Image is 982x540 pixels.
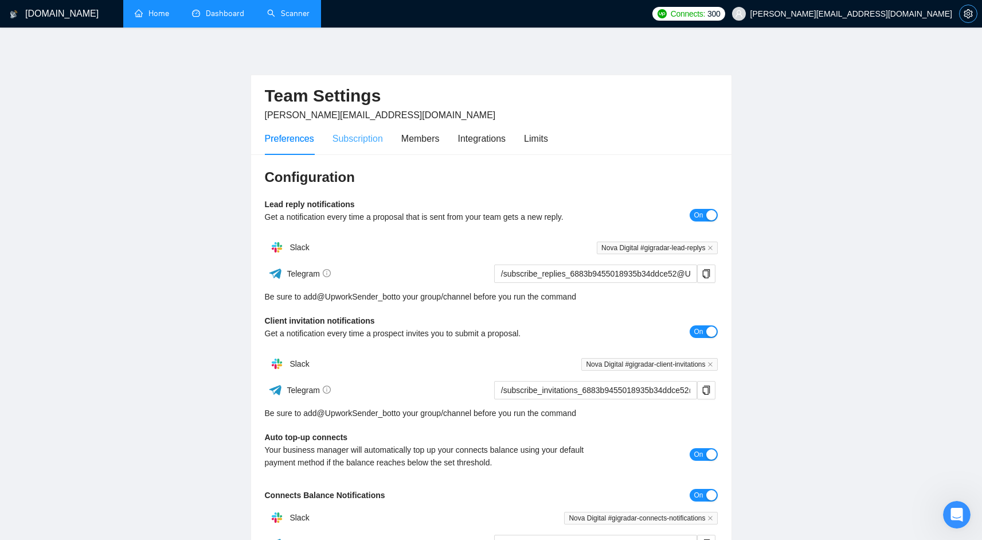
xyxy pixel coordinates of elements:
[13,252,36,275] img: Profile image for Mariia
[694,209,703,222] span: On
[287,386,331,395] span: Telegram
[63,302,167,325] button: Ask a question
[13,40,36,63] img: Profile image for Mariia
[41,94,64,106] div: Nazar
[401,131,440,146] div: Members
[68,52,100,64] div: • [DATE]
[265,444,605,469] div: Your business manager will automatically top up your connects balance using your default payment ...
[323,386,331,394] span: info-circle
[41,306,65,318] div: Mariia
[289,359,309,368] span: Slack
[265,407,718,419] div: Be sure to add to your group/channel before you run the command
[13,83,36,106] img: Profile image for Nazar
[41,137,65,149] div: Mariia
[317,407,394,419] a: @UpworkSender_bot
[671,7,705,20] span: Connects:
[289,513,309,522] span: Slack
[458,131,506,146] div: Integrations
[268,383,283,397] img: ww3wtPAAAAAElFTkSuQmCC
[41,264,65,276] div: Mariia
[41,179,65,191] div: Mariia
[323,269,331,277] span: info-circle
[694,448,703,461] span: On
[960,9,977,18] span: setting
[265,491,385,500] b: Connects Balance Notifications
[135,9,169,18] a: homeHome
[581,358,717,371] span: Nova Digital #gigradar-client-invitations
[265,168,718,187] h3: Configuration
[959,9,977,18] a: setting
[265,110,496,120] span: [PERSON_NAME][EMAIL_ADDRESS][DOMAIN_NAME]
[26,387,50,395] span: Home
[13,210,36,233] img: Profile image for Mariia
[287,269,331,278] span: Telegram
[41,52,65,64] div: Mariia
[289,243,309,252] span: Slack
[735,10,743,18] span: user
[201,5,222,25] div: Close
[698,269,715,278] span: copy
[268,266,283,281] img: ww3wtPAAAAAElFTkSuQmCC
[698,386,715,395] span: copy
[265,290,718,303] div: Be sure to add to your group/channel before you run the command
[182,387,200,395] span: Help
[265,131,314,146] div: Preferences
[192,9,244,18] a: dashboardDashboard
[707,7,720,20] span: 300
[697,381,715,399] button: copy
[66,94,99,106] div: • [DATE]
[10,5,18,24] img: logo
[41,222,65,234] div: Mariia
[524,131,548,146] div: Limits
[265,84,718,108] h2: Team Settings
[68,222,100,234] div: • [DATE]
[68,179,100,191] div: • [DATE]
[707,245,713,251] span: close
[85,5,147,25] h1: Messages
[153,358,229,404] button: Help
[267,9,310,18] a: searchScanner
[317,290,394,303] a: @UpworkSender_bot
[694,325,703,338] span: On
[658,9,667,18] img: upwork-logo.png
[265,506,288,529] img: hpQkSZIkSZIkSZIkSZIkSZIkSZIkSZIkSZIkSZIkSZIkSZIkSZIkSZIkSZIkSZIkSZIkSZIkSZIkSZIkSZIkSZIkSZIkSZIkS...
[265,236,288,259] img: hpQkSZIkSZIkSZIkSZIkSZIkSZIkSZIkSZIkSZIkSZIkSZIkSZIkSZIkSZIkSZIkSZIkSZIkSZIkSZIkSZIkSZIkSZIkSZIkS...
[265,211,605,223] div: Get a notification every time a proposal that is sent from your team gets a new reply.
[597,242,717,254] span: Nova Digital #gigradar-lead-replys
[943,501,971,529] iframe: Intercom live chat
[76,358,152,404] button: Messages
[13,168,36,191] img: Profile image for Mariia
[707,515,713,521] span: close
[959,5,977,23] button: setting
[265,200,355,209] b: Lead reply notifications
[92,387,136,395] span: Messages
[564,512,717,525] span: Nova Digital #gigradar-connects-notifications
[41,83,134,92] span: Rate your conversation
[41,253,666,262] span: Hi, [PERSON_NAME][EMAIL_ADDRESS][DOMAIN_NAME], Welcome to [DOMAIN_NAME]! Why don't you check out ...
[13,295,36,318] img: Profile image for Mariia
[265,433,348,442] b: Auto top-up connects
[13,125,36,148] img: Profile image for Mariia
[265,352,288,375] img: hpQkSZIkSZIkSZIkSZIkSZIkSZIkSZIkSZIkSZIkSZIkSZIkSZIkSZIkSZIkSZIkSZIkSZIkSZIkSZIkSZIkSZIkSZIkSZIkS...
[332,131,383,146] div: Subscription
[694,489,703,502] span: On
[265,327,605,340] div: Get a notification every time a prospect invites you to submit a proposal.
[697,265,715,283] button: copy
[68,264,100,276] div: • [DATE]
[68,137,100,149] div: • [DATE]
[265,316,375,325] b: Client invitation notifications
[707,362,713,367] span: close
